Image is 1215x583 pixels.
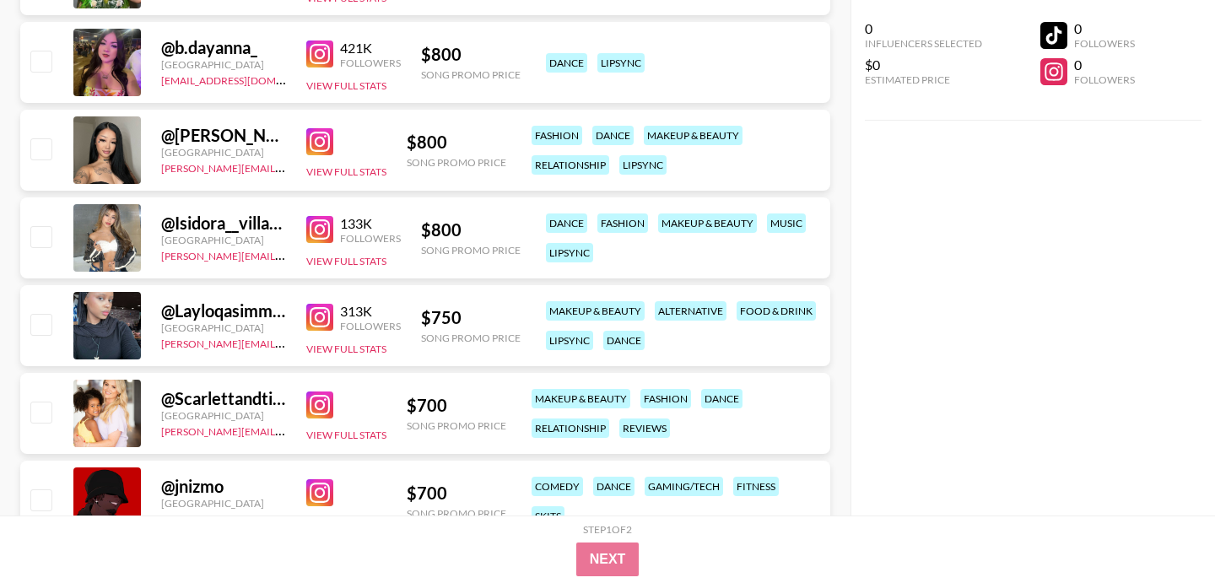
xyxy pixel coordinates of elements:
div: fashion [532,126,582,145]
div: Followers [1074,37,1135,50]
div: reviews [619,418,670,438]
div: Song Promo Price [407,507,506,520]
div: @ Scarlettandtiania [161,388,286,409]
div: skits [532,506,564,526]
div: $0 [865,57,982,73]
div: lipsync [546,331,593,350]
div: [GEOGRAPHIC_DATA] [161,58,286,71]
div: Song Promo Price [421,68,521,81]
div: @ [PERSON_NAME].otp [161,125,286,146]
div: 421K [340,40,401,57]
div: [GEOGRAPHIC_DATA] [161,497,286,510]
div: Song Promo Price [421,244,521,256]
div: 313K [340,303,401,320]
div: makeup & beauty [658,213,757,233]
a: [PERSON_NAME][EMAIL_ADDRESS][DOMAIN_NAME] [161,422,411,438]
div: [GEOGRAPHIC_DATA] [161,234,286,246]
a: [PERSON_NAME][EMAIL_ADDRESS][DOMAIN_NAME] [161,334,411,350]
div: fashion [640,389,691,408]
div: Step 1 of 2 [583,523,632,536]
div: dance [546,53,587,73]
div: Followers [1074,73,1135,86]
div: $ 800 [421,219,521,240]
button: View Full Stats [306,429,386,441]
div: Followers [340,232,401,245]
div: @ jnizmo [161,476,286,497]
div: $ 700 [407,483,506,504]
div: @ Isidora__villagra [161,213,286,234]
button: View Full Stats [306,165,386,178]
div: makeup & beauty [546,301,645,321]
div: 0 [1074,57,1135,73]
div: makeup & beauty [532,389,630,408]
div: Estimated Price [865,73,982,86]
div: makeup & beauty [644,126,742,145]
button: View Full Stats [306,343,386,355]
div: @ b.dayanna_ [161,37,286,58]
div: dance [592,126,634,145]
img: Instagram [306,391,333,418]
div: fashion [597,213,648,233]
img: Instagram [306,216,333,243]
div: gaming/tech [645,477,723,496]
iframe: Drift Widget Chat Controller [1131,499,1195,563]
button: View Full Stats [306,79,386,92]
div: Influencers Selected [865,37,982,50]
div: dance [593,477,634,496]
div: $ 800 [421,44,521,65]
div: alternative [655,301,726,321]
div: Followers [340,57,401,69]
img: Instagram [306,128,333,155]
button: View Full Stats [306,255,386,267]
div: $ 800 [407,132,506,153]
div: dance [603,331,645,350]
div: lipsync [597,53,645,73]
div: Song Promo Price [421,332,521,344]
div: 0 [1074,20,1135,37]
div: [GEOGRAPHIC_DATA] [161,409,286,422]
div: relationship [532,155,609,175]
div: fitness [733,477,779,496]
img: Instagram [306,304,333,331]
div: food & drink [737,301,816,321]
div: dance [701,389,742,408]
div: relationship [532,418,609,438]
div: 0 [865,20,982,37]
div: lipsync [619,155,667,175]
div: [GEOGRAPHIC_DATA] [161,321,286,334]
div: $ 750 [421,307,521,328]
div: 133K [340,215,401,232]
a: [PERSON_NAME][EMAIL_ADDRESS][DOMAIN_NAME] [161,246,411,262]
a: [PERSON_NAME][EMAIL_ADDRESS][DOMAIN_NAME] [161,159,411,175]
div: [GEOGRAPHIC_DATA] [161,146,286,159]
div: Followers [340,320,401,332]
div: comedy [532,477,583,496]
a: [EMAIL_ADDRESS][DOMAIN_NAME] [161,71,331,87]
img: Instagram [306,479,333,506]
div: dance [546,213,587,233]
div: lipsync [546,243,593,262]
div: $ 700 [407,395,506,416]
div: Song Promo Price [407,156,506,169]
button: Next [576,543,640,576]
div: music [767,213,806,233]
div: Song Promo Price [407,419,506,432]
div: @ Layloqasimmm [161,300,286,321]
img: Instagram [306,40,333,67]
